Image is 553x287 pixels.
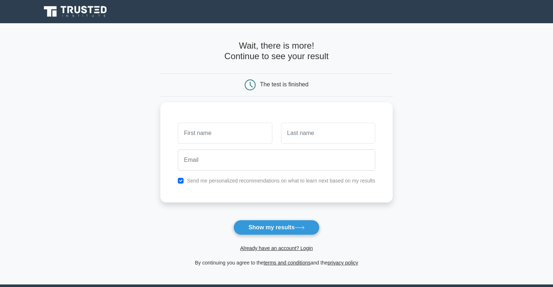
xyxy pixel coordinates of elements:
[240,245,313,251] a: Already have an account? Login
[178,123,272,144] input: First name
[281,123,375,144] input: Last name
[178,149,375,171] input: Email
[260,81,308,87] div: The test is finished
[160,41,393,62] h4: Wait, there is more! Continue to see your result
[233,220,319,235] button: Show my results
[328,260,358,266] a: privacy policy
[264,260,310,266] a: terms and conditions
[156,258,397,267] div: By continuing you agree to the and the
[187,178,375,184] label: Send me personalized recommendations on what to learn next based on my results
